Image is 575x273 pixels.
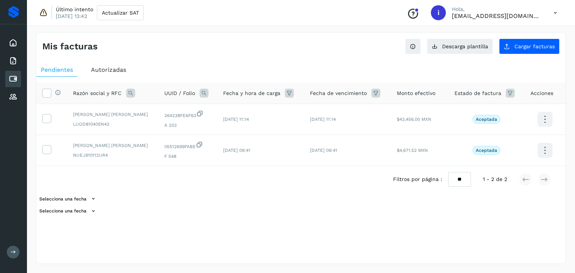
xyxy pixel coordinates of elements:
span: UUID / Folio [164,89,195,97]
div: Cuentas por pagar [5,71,21,87]
span: Fecha y hora de carga [223,89,280,97]
span: [DATE] 09:41 [310,148,337,153]
button: Actualizar SAT [97,5,144,20]
span: Acciones [530,89,553,97]
span: $43,456.00 MXN [397,117,431,122]
span: Filtros por página : [393,175,442,183]
span: Descarga plantilla [442,44,488,49]
span: F 548 [164,153,212,160]
button: Cargar facturas [499,39,560,54]
p: Hola, [452,6,542,12]
span: LUOD810405N43 [73,121,152,128]
span: [DATE] 11:14 [223,117,249,122]
button: Selecciona una fecha [36,193,100,205]
p: Aceptada [476,117,497,122]
span: 05512699FABE [164,141,212,150]
span: [PERSON_NAME] [PERSON_NAME] [73,142,152,149]
span: [DATE] 09:41 [223,148,250,153]
span: [DATE] 11:14 [310,117,336,122]
p: [DATE] 13:42 [56,13,87,19]
p: idelarosa@viako.com.mx [452,12,542,19]
span: [PERSON_NAME] [PERSON_NAME] [73,111,152,118]
span: NUEJ910112UR4 [73,152,152,159]
span: Razón social y RFC [73,89,122,97]
p: Aceptada [476,148,497,153]
span: Monto efectivo [397,89,435,97]
span: Cargar facturas [514,44,555,49]
div: Inicio [5,35,21,51]
div: Proveedores [5,89,21,105]
button: Descarga plantilla [427,39,493,54]
span: $4,671.52 MXN [397,148,428,153]
span: Actualizar SAT [102,10,139,15]
span: 264238FE6F63 [164,110,212,119]
p: Último intento [56,6,93,13]
span: A 203 [164,122,212,129]
span: 1 - 2 de 2 [483,175,507,183]
span: Estado de factura [454,89,501,97]
span: Pendientes [41,66,73,73]
div: Facturas [5,53,21,69]
span: Autorizadas [91,66,126,73]
h4: Mis facturas [42,41,98,52]
span: Fecha de vencimiento [310,89,367,97]
button: Selecciona una fecha [36,205,100,217]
